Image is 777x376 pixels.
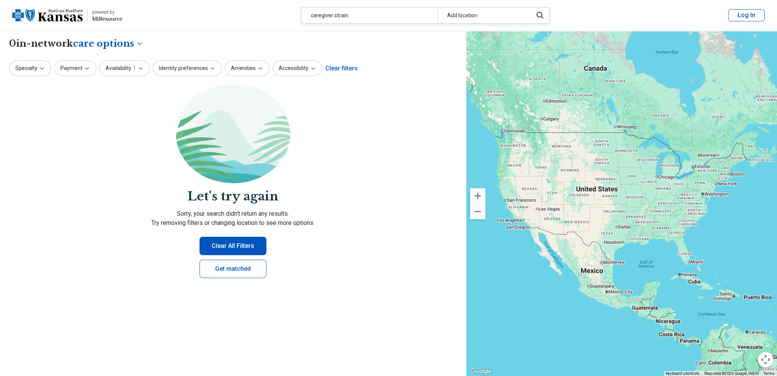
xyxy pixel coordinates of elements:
[470,188,485,203] button: Zoom in
[325,59,358,78] div: Clear filters
[758,352,773,367] button: Map camera controls
[200,260,266,278] a: Get matched
[225,60,269,76] button: Amenities
[9,188,457,205] h2: Let's try again
[9,60,51,76] button: Specialty
[54,60,96,76] button: Payment
[704,371,759,376] span: Map data ©2025 Google, INEGI
[73,37,143,50] button: Care options
[153,60,222,76] button: Identity preferences
[470,204,485,219] button: Zoom out
[200,237,266,255] button: Clear All Filters
[9,209,457,228] p: Sorry, your search didn’t return any results. Try removing filters or changing location to see mo...
[302,8,438,23] div: caregiver strain
[764,371,775,376] a: Terms (opens in new tab)
[12,6,122,24] a: Blue Cross Blue Shield Kansaspowered by
[728,9,765,21] button: Log In
[73,37,134,50] span: care options
[92,9,122,16] div: powered by
[12,6,83,24] img: Blue Cross Blue Shield Kansas
[133,64,136,72] span: 1
[273,60,322,76] button: Accessibility
[438,8,528,23] div: Add location
[99,60,150,76] button: Availability1
[9,37,143,50] h1: 0 in-network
